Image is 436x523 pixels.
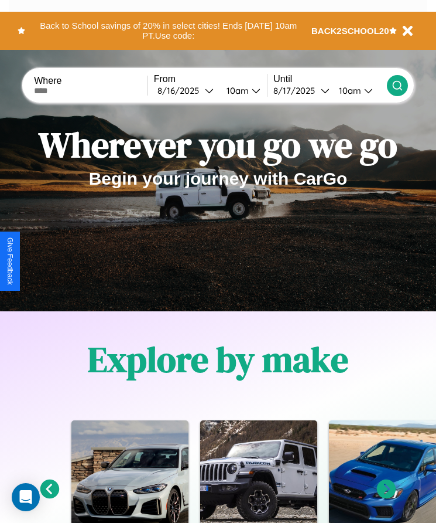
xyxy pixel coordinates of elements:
[221,85,252,96] div: 10am
[34,76,147,86] label: Where
[154,74,267,84] label: From
[88,335,348,383] h1: Explore by make
[12,483,40,511] div: Open Intercom Messenger
[6,237,14,285] div: Give Feedback
[311,26,389,36] b: BACK2SCHOOL20
[273,74,387,84] label: Until
[329,84,387,97] button: 10am
[333,85,364,96] div: 10am
[273,85,321,96] div: 8 / 17 / 2025
[157,85,205,96] div: 8 / 16 / 2025
[217,84,267,97] button: 10am
[154,84,217,97] button: 8/16/2025
[25,18,311,44] button: Back to School savings of 20% in select cities! Ends [DATE] 10am PT.Use code:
